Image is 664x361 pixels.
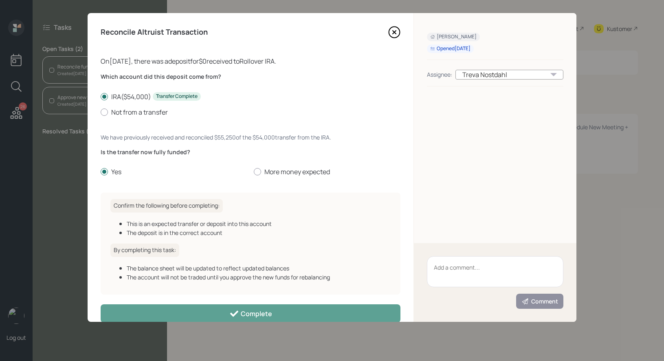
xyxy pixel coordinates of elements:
label: IRA ( $54,000 ) [101,92,400,101]
label: Which account did this deposit come from? [101,73,400,81]
h4: Reconcile Altruist Transaction [101,28,208,37]
div: This is an expected transfer or deposit into this account [127,219,391,228]
div: The balance sheet will be updated to reflect updated balances [127,264,391,272]
div: Assignee: [427,70,452,79]
div: Treva Nostdahl [455,70,563,80]
div: Transfer Complete [156,93,198,100]
label: More money expected [254,167,400,176]
h6: Confirm the following before completing: [110,199,223,213]
button: Comment [516,294,563,309]
div: The account will not be traded until you approve the new funds for rebalancing [127,273,391,281]
label: Not from a transfer [101,108,400,117]
div: Comment [521,297,558,306]
div: Complete [229,309,272,319]
button: Complete [101,304,400,323]
div: The deposit is in the correct account [127,228,391,237]
div: We have previously received and reconciled $55,250 of the $54,000 transfer from the IRA . [101,133,400,142]
label: Yes [101,167,247,176]
div: Opened [DATE] [430,45,471,52]
div: [PERSON_NAME] [430,33,477,40]
h6: By completing this task: [110,244,179,257]
label: Is the transfer now fully funded? [101,148,400,156]
div: On [DATE] , there was a deposit for $0 received to Rollover IRA . [101,56,400,66]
